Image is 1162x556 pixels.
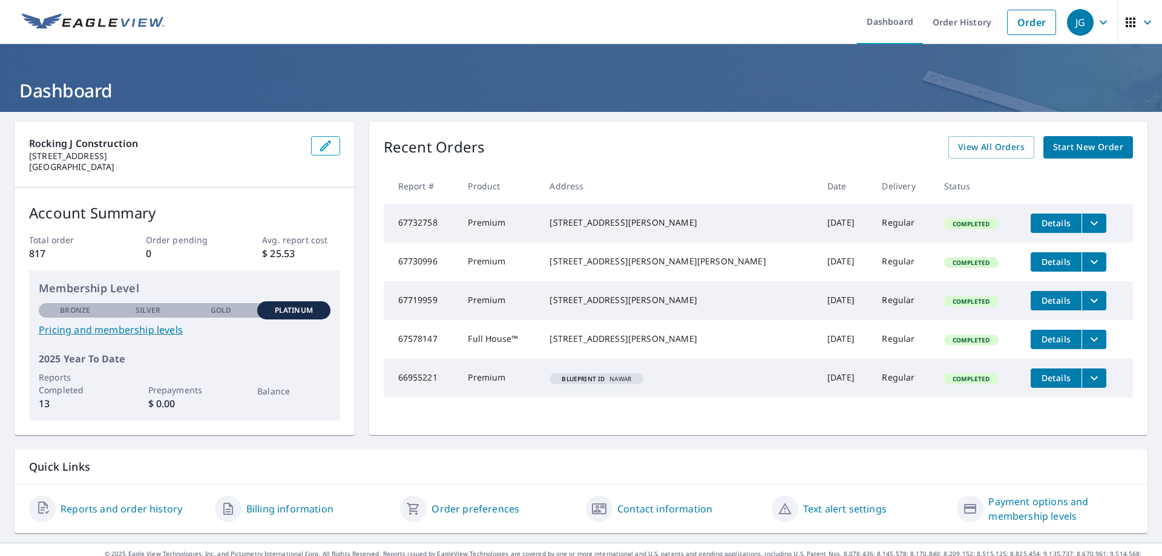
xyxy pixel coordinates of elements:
[550,255,807,267] div: [STREET_ADDRESS][PERSON_NAME][PERSON_NAME]
[1038,333,1074,345] span: Details
[1007,10,1056,35] a: Order
[29,234,107,246] p: Total order
[554,376,638,382] span: NAWAR
[432,502,519,516] a: Order preferences
[148,396,221,411] p: $ 0.00
[262,246,340,261] p: $ 25.53
[872,204,934,243] td: Regular
[384,320,459,359] td: 67578147
[384,243,459,281] td: 67730996
[872,281,934,320] td: Regular
[384,281,459,320] td: 67719959
[458,359,540,397] td: Premium
[818,281,873,320] td: [DATE]
[872,243,934,281] td: Regular
[29,162,301,172] p: [GEOGRAPHIC_DATA]
[1082,291,1106,310] button: filesDropdownBtn-67719959
[945,336,997,344] span: Completed
[550,333,807,345] div: [STREET_ADDRESS][PERSON_NAME]
[818,204,873,243] td: [DATE]
[275,305,313,316] p: Platinum
[872,168,934,204] th: Delivery
[818,320,873,359] td: [DATE]
[948,136,1034,159] a: View All Orders
[29,459,1133,474] p: Quick Links
[1082,330,1106,349] button: filesDropdownBtn-67578147
[211,305,231,316] p: Gold
[1031,252,1082,272] button: detailsBtn-67730996
[1031,214,1082,233] button: detailsBtn-67732758
[1031,368,1082,388] button: detailsBtn-66955221
[39,396,111,411] p: 13
[61,502,182,516] a: Reports and order history
[146,246,223,261] p: 0
[550,294,807,306] div: [STREET_ADDRESS][PERSON_NAME]
[136,305,161,316] p: Silver
[257,385,330,397] p: Balance
[39,322,330,337] a: Pricing and membership levels
[818,168,873,204] th: Date
[39,280,330,296] p: Membership Level
[803,502,887,516] a: Text alert settings
[818,359,873,397] td: [DATE]
[945,297,997,306] span: Completed
[39,352,330,366] p: 2025 Year To Date
[29,202,340,224] p: Account Summary
[384,204,459,243] td: 67732758
[384,136,485,159] p: Recent Orders
[246,502,333,516] a: Billing information
[550,217,807,229] div: [STREET_ADDRESS][PERSON_NAME]
[562,376,605,382] em: Blueprint ID
[29,136,301,151] p: Rocking J Construction
[1043,136,1133,159] a: Start New Order
[1038,217,1074,229] span: Details
[872,320,934,359] td: Regular
[945,220,997,228] span: Completed
[872,359,934,397] td: Regular
[1031,330,1082,349] button: detailsBtn-67578147
[146,234,223,246] p: Order pending
[540,168,817,204] th: Address
[1038,295,1074,306] span: Details
[1031,291,1082,310] button: detailsBtn-67719959
[39,371,111,396] p: Reports Completed
[384,359,459,397] td: 66955221
[15,78,1147,103] h1: Dashboard
[617,502,712,516] a: Contact information
[1038,256,1074,267] span: Details
[458,204,540,243] td: Premium
[1082,214,1106,233] button: filesDropdownBtn-67732758
[458,243,540,281] td: Premium
[458,320,540,359] td: Full House™
[934,168,1021,204] th: Status
[262,234,340,246] p: Avg. report cost
[1053,140,1123,155] span: Start New Order
[1038,372,1074,384] span: Details
[29,246,107,261] p: 817
[148,384,221,396] p: Prepayments
[458,281,540,320] td: Premium
[22,13,165,31] img: EV Logo
[1067,9,1094,36] div: JG
[458,168,540,204] th: Product
[988,494,1133,523] a: Payment options and membership levels
[945,374,997,383] span: Completed
[958,140,1025,155] span: View All Orders
[818,243,873,281] td: [DATE]
[1082,252,1106,272] button: filesDropdownBtn-67730996
[1082,368,1106,388] button: filesDropdownBtn-66955221
[384,168,459,204] th: Report #
[29,151,301,162] p: [STREET_ADDRESS]
[945,258,997,267] span: Completed
[60,305,90,316] p: Bronze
